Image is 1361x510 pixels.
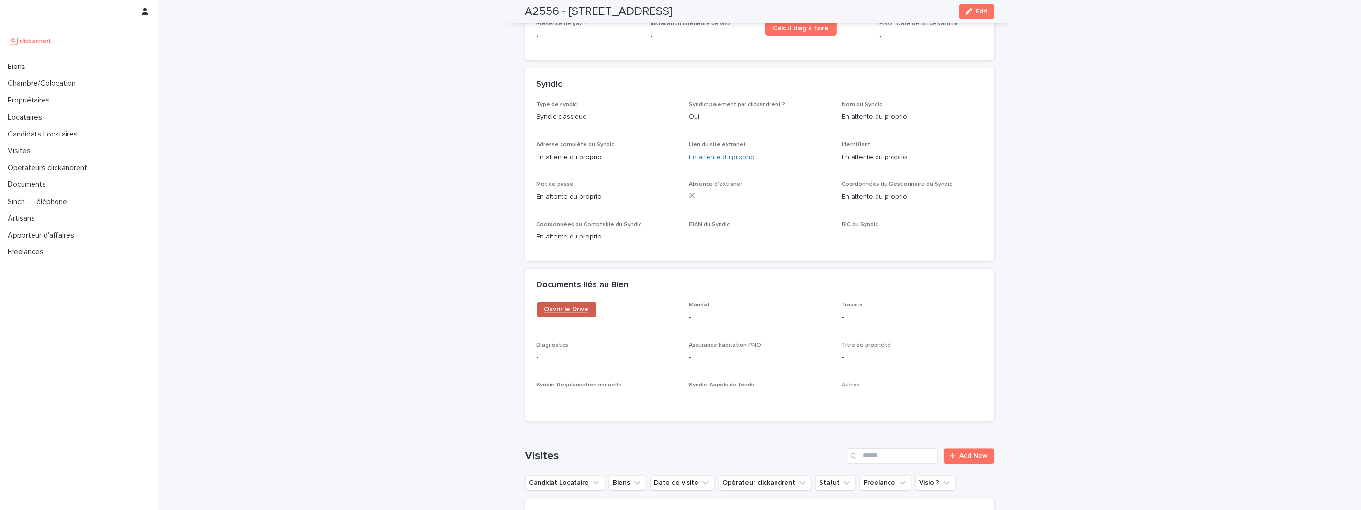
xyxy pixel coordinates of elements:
button: Biens [609,475,646,490]
p: En attente du proprio [537,192,678,202]
span: Absence d'extranet [689,181,743,187]
span: IBAN du Syndic [689,222,730,227]
p: Documents [4,180,54,189]
p: - [537,32,640,42]
span: Syndic: paiement par clickandrent ? [689,102,785,108]
button: Visio ? [915,475,956,490]
p: En attente du proprio [842,192,983,202]
p: - [689,313,830,323]
a: Add New [944,448,994,464]
span: PNO : Date de fin de validité [880,21,958,27]
p: - [842,232,983,242]
span: Autres [842,382,860,388]
p: Syndic classique [537,112,678,122]
p: En attente du proprio [842,112,983,122]
span: Coordonnées du Gestionnaire du Syndic [842,181,952,187]
span: Travaux [842,302,863,308]
h2: Documents liés au Bien [537,280,629,291]
a: Calcul diag à faire [765,21,837,36]
span: Calcul diag à faire [773,25,829,32]
p: En attente du proprio [842,152,983,162]
button: Candidat Locataire [525,475,605,490]
p: Candidats Locataires [4,130,85,139]
p: En attente du proprio [537,152,678,162]
p: - [689,232,830,242]
p: Operateurs clickandrent [4,163,95,172]
span: Nom du Syndic [842,102,882,108]
p: Visites [4,147,38,156]
a: En attente du proprio [689,154,754,160]
img: UCB0brd3T0yccxBKYDjQ [8,31,54,50]
span: Titre de propriété [842,342,891,348]
span: Mot de passe [537,181,574,187]
span: Coordonnées du Comptable du Syndic [537,222,642,227]
span: Add New [960,453,988,459]
span: Adresse complète du Syndic [537,142,615,147]
button: Opérateur clickandrent [719,475,811,490]
p: Locataires [4,113,50,122]
span: Mandat [689,302,709,308]
button: Statut [815,475,856,490]
span: Assurance habitation PNO [689,342,761,348]
span: Syndic: Régularisation annuelle [537,382,622,388]
p: Sinch - Téléphone [4,197,75,206]
p: - [842,392,983,402]
p: - [537,392,678,402]
span: Diagnostics [537,342,569,348]
p: Chambre/Colocation [4,79,83,88]
p: - [842,352,983,363]
p: - [651,32,754,42]
p: Biens [4,62,33,71]
button: Edit [959,4,994,19]
p: - [689,392,830,402]
p: - [537,352,678,363]
p: En attente du proprio [537,232,678,242]
span: Syndic: Appels de fonds [689,382,754,388]
h1: Visites [525,449,844,463]
h2: Syndic [537,79,562,90]
span: Type de syndic [537,102,577,108]
button: Date de visite [650,475,715,490]
h2: A2556 - [STREET_ADDRESS] [525,5,673,19]
p: Artisans [4,214,43,223]
a: Ouvrir le Drive [537,302,596,317]
p: Apporteur d'affaires [4,231,82,240]
p: Freelances [4,248,51,257]
span: Lien du site extranet [689,142,746,147]
span: Identifiant [842,142,870,147]
span: Ouvrir le Drive [544,306,589,313]
p: - [842,313,983,323]
p: Propriétaires [4,96,57,105]
p: Oui [689,112,830,122]
span: Présence de gaz ? [537,21,587,27]
button: Freelance [860,475,911,490]
p: - [880,32,983,42]
span: Edit [976,8,988,15]
span: Installation intérieure de Gaz [651,21,731,27]
input: Search [847,448,938,464]
p: - [689,352,830,363]
span: BIC du Syndic [842,222,878,227]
